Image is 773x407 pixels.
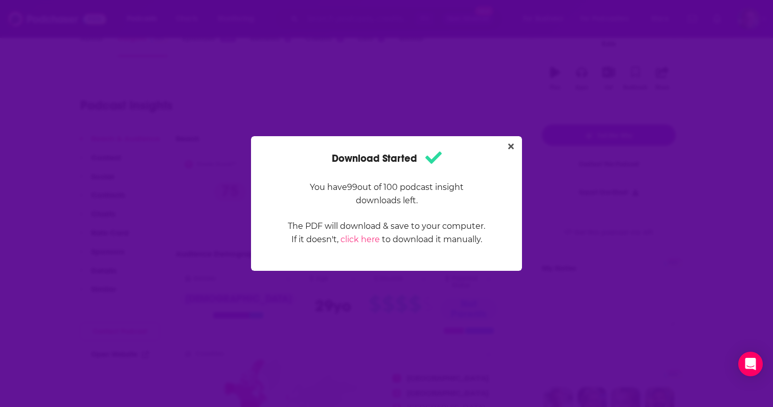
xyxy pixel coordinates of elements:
[340,234,380,244] a: click here
[738,352,763,376] div: Open Intercom Messenger
[287,220,486,246] p: The PDF will download & save to your computer. If it doesn't, to download it manually.
[332,148,442,168] h1: Download Started
[504,140,518,153] button: Close
[287,181,486,207] p: You have 99 out of 100 podcast insight downloads left.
